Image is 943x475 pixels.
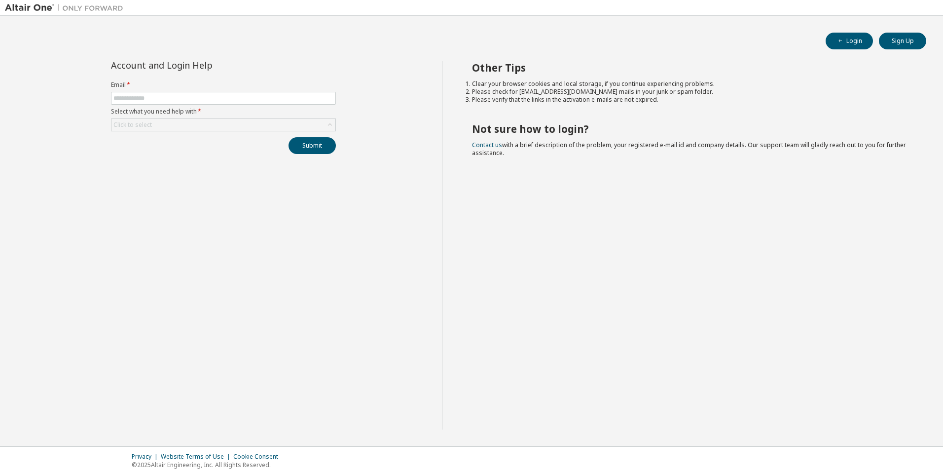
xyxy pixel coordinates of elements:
label: Select what you need help with [111,108,336,116]
button: Login [826,33,873,49]
a: Contact us [472,141,502,149]
span: with a brief description of the problem, your registered e-mail id and company details. Our suppo... [472,141,906,157]
li: Clear your browser cookies and local storage, if you continue experiencing problems. [472,80,909,88]
div: Click to select [113,121,152,129]
div: Privacy [132,453,161,461]
div: Click to select [111,119,335,131]
button: Sign Up [879,33,926,49]
button: Submit [289,137,336,154]
img: Altair One [5,3,128,13]
div: Cookie Consent [233,453,284,461]
h2: Not sure how to login? [472,122,909,135]
div: Account and Login Help [111,61,291,69]
label: Email [111,81,336,89]
li: Please verify that the links in the activation e-mails are not expired. [472,96,909,104]
div: Website Terms of Use [161,453,233,461]
h2: Other Tips [472,61,909,74]
p: © 2025 Altair Engineering, Inc. All Rights Reserved. [132,461,284,469]
li: Please check for [EMAIL_ADDRESS][DOMAIN_NAME] mails in your junk or spam folder. [472,88,909,96]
